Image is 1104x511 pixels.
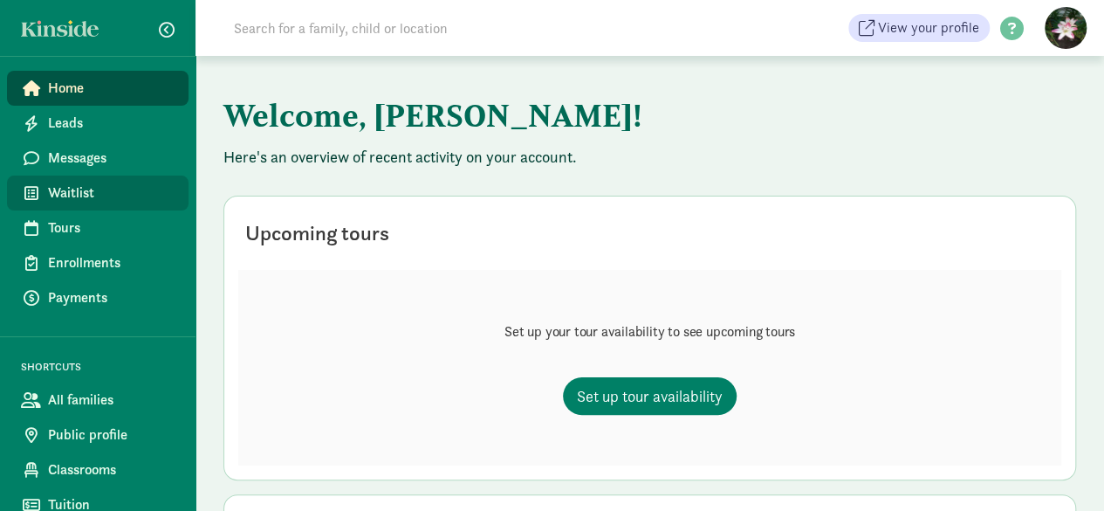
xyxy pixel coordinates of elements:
[223,147,1076,168] p: Here's an overview of recent activity on your account.
[878,17,979,38] span: View your profile
[577,384,723,408] span: Set up tour availability
[223,10,713,45] input: Search for a family, child or location
[245,218,389,249] div: Upcoming tours
[48,252,175,273] span: Enrollments
[504,321,795,342] p: Set up your tour availability to see upcoming tours
[48,183,175,204] span: Waitlist
[48,78,175,99] span: Home
[7,383,189,418] a: All families
[48,218,175,238] span: Tours
[7,141,189,176] a: Messages
[7,418,189,452] a: Public profile
[7,452,189,487] a: Classrooms
[1017,427,1104,511] iframe: Chat Widget
[7,106,189,141] a: Leads
[7,71,189,106] a: Home
[7,245,189,280] a: Enrollments
[7,280,189,315] a: Payments
[848,14,990,42] a: View your profile
[48,390,175,411] span: All families
[48,287,175,308] span: Payments
[48,425,175,445] span: Public profile
[7,176,189,211] a: Waitlist
[48,459,175,480] span: Classrooms
[48,148,175,169] span: Messages
[7,211,189,245] a: Tours
[48,113,175,134] span: Leads
[563,377,737,415] a: Set up tour availability
[223,84,1076,147] h1: Welcome, [PERSON_NAME]!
